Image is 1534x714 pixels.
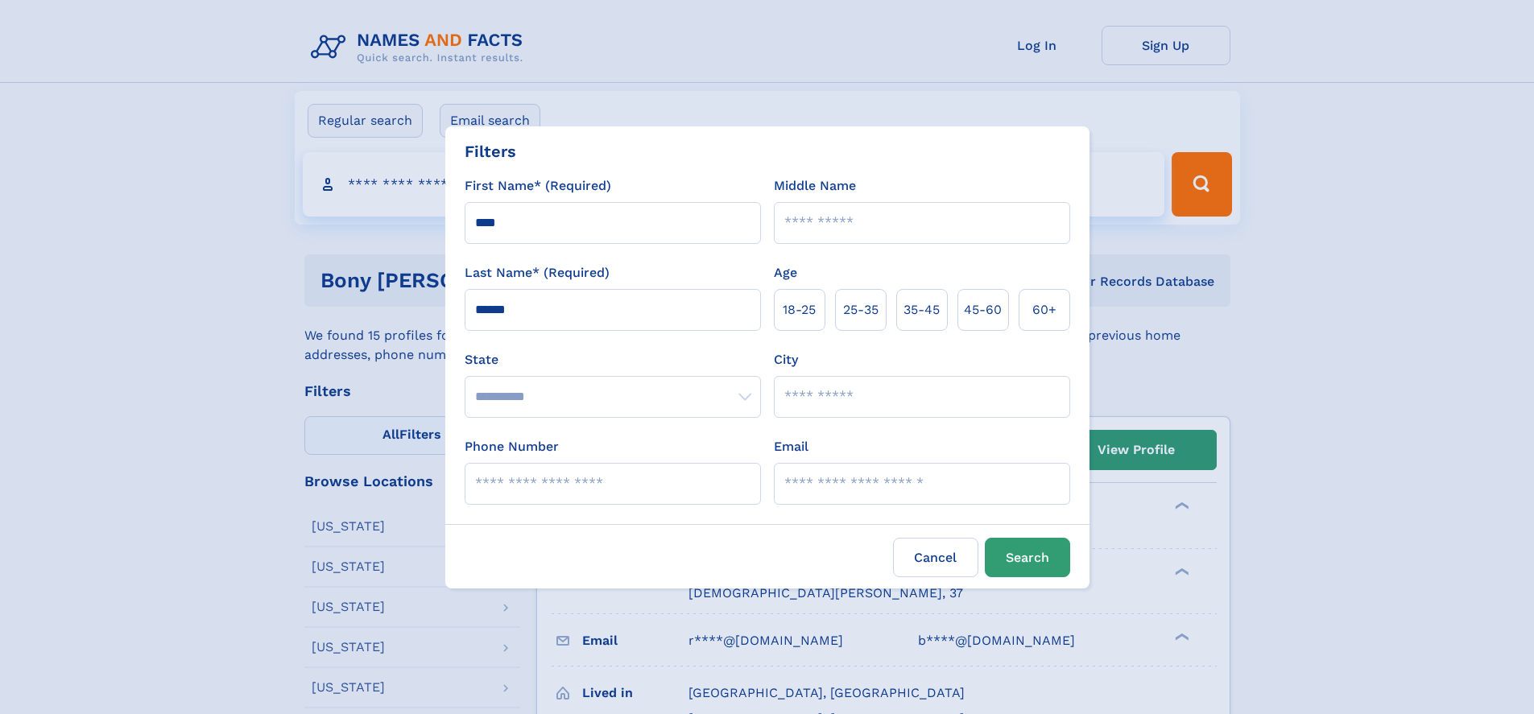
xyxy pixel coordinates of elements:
[465,350,761,369] label: State
[774,350,798,369] label: City
[465,263,610,283] label: Last Name* (Required)
[465,176,611,196] label: First Name* (Required)
[964,300,1002,320] span: 45‑60
[1032,300,1056,320] span: 60+
[903,300,940,320] span: 35‑45
[774,176,856,196] label: Middle Name
[465,437,559,456] label: Phone Number
[465,139,516,163] div: Filters
[893,538,978,577] label: Cancel
[774,263,797,283] label: Age
[843,300,879,320] span: 25‑35
[783,300,816,320] span: 18‑25
[774,437,808,456] label: Email
[985,538,1070,577] button: Search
